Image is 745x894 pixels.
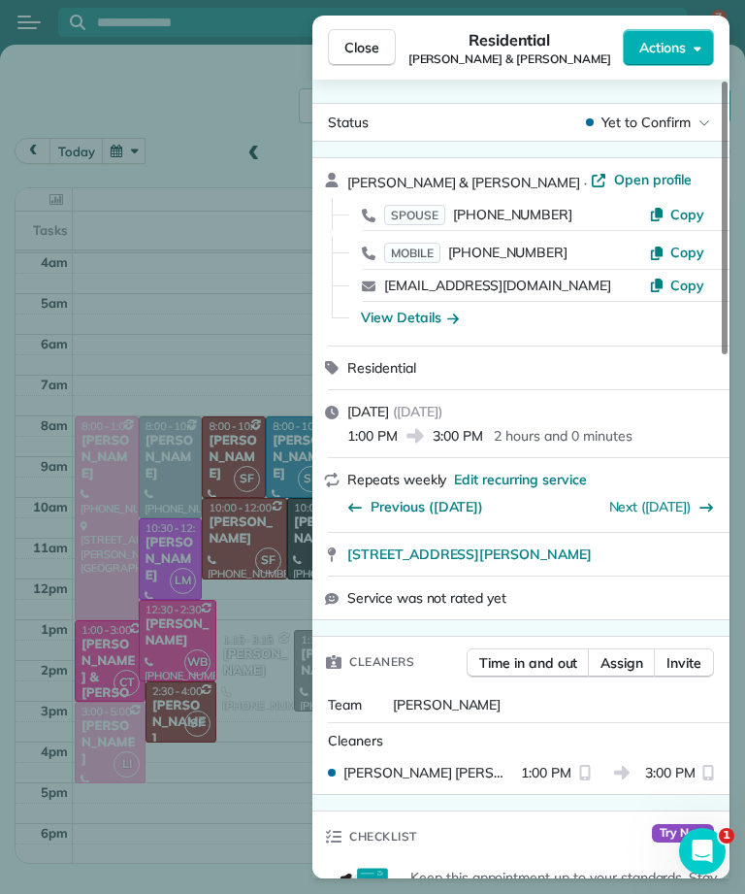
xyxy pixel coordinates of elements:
a: [EMAIL_ADDRESS][DOMAIN_NAME] [384,277,611,294]
span: Service was not rated yet [347,588,506,608]
button: Invite [654,648,714,678]
span: 3:00 PM [645,763,696,782]
span: Assign [600,653,643,673]
span: Invite [666,653,701,673]
span: Yet to Confirm [601,113,691,132]
span: [PHONE_NUMBER] [453,206,572,223]
span: Close [344,38,379,57]
a: MOBILE[PHONE_NUMBER] [384,243,567,262]
span: [PHONE_NUMBER] [448,244,567,261]
button: Copy [649,276,704,295]
span: [PERSON_NAME] [PERSON_NAME] [343,763,513,782]
span: Edit recurring service [454,470,586,489]
a: Open profile [591,170,693,189]
span: Copy [670,277,704,294]
span: Actions [639,38,686,57]
button: View Details [361,308,459,327]
span: Team [328,696,362,713]
iframe: Intercom live chat [679,828,726,875]
button: Next ([DATE]) [609,497,715,516]
a: [STREET_ADDRESS][PERSON_NAME] [347,545,718,564]
span: Copy [670,206,704,223]
p: 2 hours and 0 minutes [494,426,632,446]
span: Checklist [349,827,417,846]
span: Repeats weekly [347,471,446,488]
span: [STREET_ADDRESS][PERSON_NAME] [347,545,592,564]
span: MOBILE [384,243,440,263]
button: Assign [588,648,656,678]
span: Open profile [614,170,693,189]
a: Next ([DATE]) [609,498,692,515]
span: Residential [347,359,416,377]
button: Copy [649,243,704,262]
span: Residential [469,28,551,51]
span: Time in and out [479,653,577,673]
span: 3:00 PM [433,426,483,446]
span: Cleaners [328,732,383,749]
span: · [580,175,591,190]
span: [PERSON_NAME] & [PERSON_NAME] [347,174,580,191]
span: Try Now [652,824,714,844]
span: Copy [670,244,704,261]
button: Copy [649,205,704,224]
span: [PERSON_NAME] & [PERSON_NAME] [408,51,611,67]
span: Previous ([DATE]) [371,497,483,516]
span: 1:00 PM [347,426,398,446]
button: Close [328,29,396,66]
span: 1 [719,828,734,844]
span: [DATE] [347,403,389,420]
span: SPOUSE [384,205,445,225]
a: SPOUSE[PHONE_NUMBER] [384,205,572,224]
span: [PERSON_NAME] [393,696,502,713]
button: Time in and out [467,648,590,678]
span: ( [DATE] ) [393,403,442,420]
span: Status [328,114,369,131]
span: Cleaners [349,652,414,672]
button: Previous ([DATE]) [347,497,483,516]
span: 1:00 PM [521,763,571,782]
